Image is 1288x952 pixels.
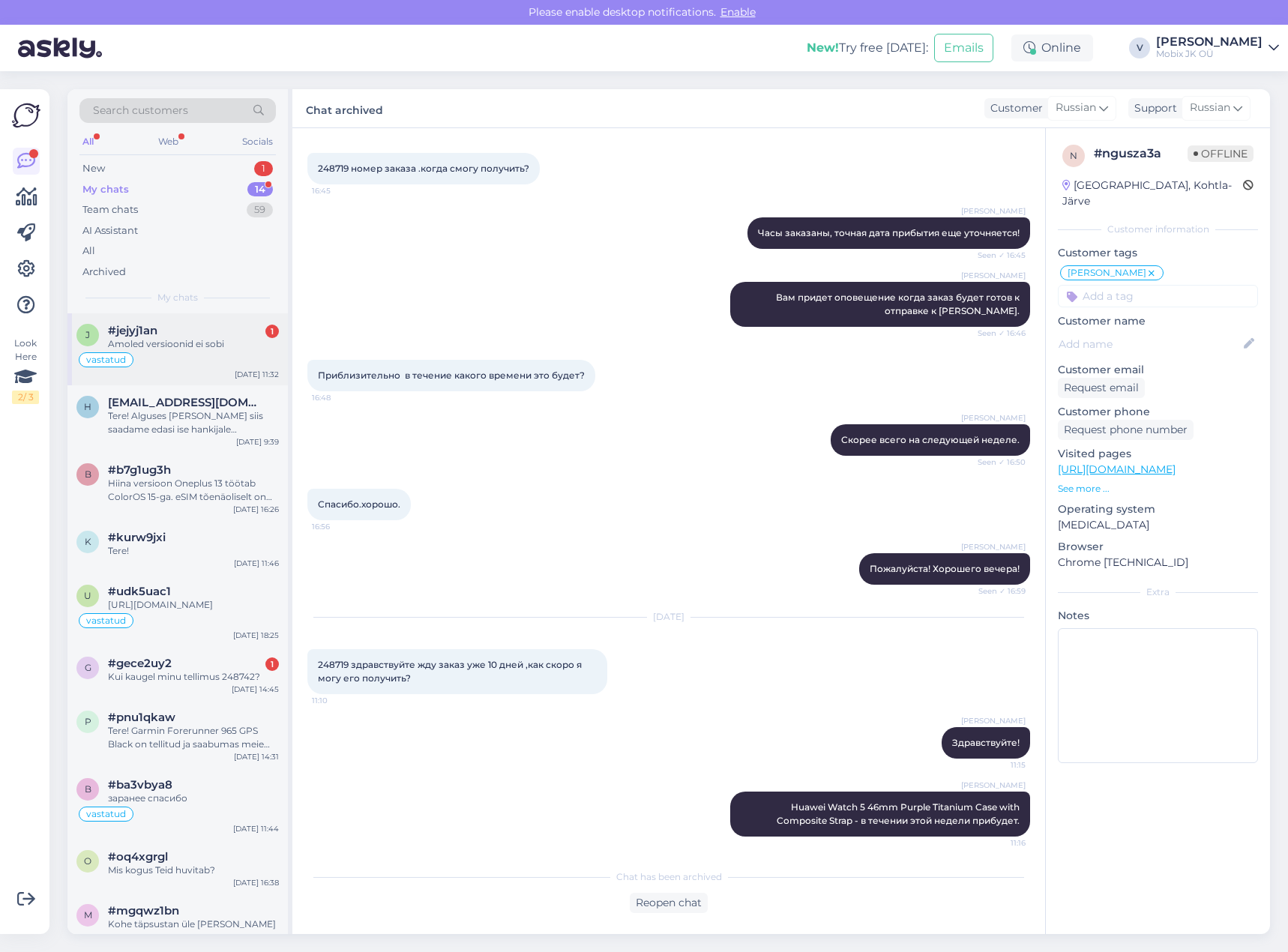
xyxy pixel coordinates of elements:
p: Visited pages [1058,446,1258,462]
span: Chat has been archived [616,870,722,884]
span: 16:45 [312,185,368,196]
span: Seen ✓ 16:59 [969,585,1026,597]
div: [DATE] 16:38 [233,877,279,888]
span: hheiiily@gmail.com [108,396,264,409]
span: Здравствуйте! [952,737,1020,748]
span: 11:15 [969,759,1026,771]
div: [DATE] 11:46 [234,558,279,569]
div: 1 [265,325,279,338]
input: Add name [1059,336,1241,352]
div: Tere! Garmin Forerunner 965 GPS Black on tellitud ja saabumas meie lattu järgmisel nädalal! [108,724,279,751]
div: Mis kogus Teid huvitab? [108,864,279,877]
div: Support [1128,100,1177,116]
span: [PERSON_NAME] [961,412,1026,424]
span: [PERSON_NAME] [961,715,1026,726]
span: b [85,783,91,795]
div: Request email [1058,378,1145,398]
span: 16:56 [312,521,368,532]
span: h [84,401,91,412]
div: 59 [247,202,273,217]
span: Huawei Watch 5 46mm Purple Titanium Case with Composite Strap - в течении этой недели прибудет. [777,801,1022,826]
span: [PERSON_NAME] [1068,268,1146,277]
div: 1 [265,657,279,671]
div: Team chats [82,202,138,217]
div: Amoled versioonid ei sobi [108,337,279,351]
span: Спасибо.хорошо. [318,498,400,510]
p: Customer name [1058,313,1258,329]
span: Часы заказаны, точная дата прибытия еще уточняется! [758,227,1020,238]
div: AI Assistant [82,223,138,238]
a: [PERSON_NAME]Mobix JK OÜ [1156,36,1279,60]
div: Hiina versioon Oneplus 13 töötab ColorOS 15-ga. eSIM tõenäoliselt on olemas, aga Hiina mudeli puh... [108,477,279,504]
div: [DATE] 9:39 [236,436,279,448]
span: #ba3vbya8 [108,778,172,792]
div: [DATE] 11:44 [233,823,279,834]
span: #udk5uac1 [108,585,171,598]
div: [GEOGRAPHIC_DATA], Kohtla-Järve [1062,178,1243,209]
span: My chats [157,291,198,304]
div: All [82,244,95,259]
span: Seen ✓ 16:50 [969,457,1026,468]
div: All [79,132,97,151]
div: Look Here [12,337,39,404]
span: Search customers [93,103,188,118]
span: 11:10 [312,695,368,706]
div: Socials [239,132,276,151]
div: Request phone number [1058,420,1194,440]
span: [PERSON_NAME] [961,541,1026,552]
div: [DATE] 14:31 [234,751,279,762]
span: u [84,590,91,601]
div: # ngusza3a [1094,145,1188,163]
div: V [1129,37,1150,58]
div: Archived [82,265,126,280]
div: Tere! Alguses [PERSON_NAME] siis saadame edasi ise hankijale garantiisse! [108,409,279,436]
span: #kurw9jxi [108,531,166,544]
span: 248719 здравствуйте жду заказ уже 10 дней ,как скоро я могу его получить? [318,659,584,684]
span: [PERSON_NAME] [961,780,1026,791]
div: Extra [1058,585,1258,599]
span: Seen ✓ 16:45 [969,250,1026,261]
p: [MEDICAL_DATA] [1058,517,1258,533]
div: Kohe täpsustan üle [PERSON_NAME] teada:) [108,918,279,945]
p: Operating system [1058,501,1258,517]
div: Mobix JK OÜ [1156,48,1263,60]
span: vastatud [86,355,126,364]
div: Try free [DATE]: [807,39,928,57]
div: Tere! [108,544,279,558]
p: Customer phone [1058,404,1258,420]
input: Add a tag [1058,285,1258,307]
p: Notes [1058,608,1258,624]
span: p [85,716,91,727]
span: Seen ✓ 16:46 [969,328,1026,339]
div: Online [1011,34,1093,61]
button: Emails [934,34,993,62]
div: Web [155,132,181,151]
div: My chats [82,182,129,197]
div: [DATE] 14:45 [232,684,279,695]
p: Customer tags [1058,245,1258,261]
span: Пожалуйста! Хорошего вечера! [870,563,1020,574]
div: [PERSON_NAME] [1156,36,1263,48]
div: 1 [254,161,273,176]
label: Chat archived [306,98,383,118]
div: 14 [247,182,273,197]
span: #jejyj1an [108,324,157,337]
span: #oq4xgrgl [108,850,168,864]
span: #gece2uy2 [108,657,172,670]
span: 11:16 [969,837,1026,849]
div: [DATE] 16:26 [233,504,279,515]
span: j [85,329,90,340]
div: Customer information [1058,223,1258,236]
span: Russian [1056,100,1096,116]
span: Offline [1188,145,1254,162]
div: 2 / 3 [12,391,39,404]
span: #mgqwz1bn [108,904,179,918]
span: g [85,662,91,673]
span: vastatud [86,616,126,625]
div: заранее спасибо [108,792,279,805]
div: Reopen chat [630,893,708,913]
span: b [85,469,91,480]
div: [DATE] [307,610,1030,624]
div: New [82,161,105,176]
a: [URL][DOMAIN_NAME] [1058,463,1176,476]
